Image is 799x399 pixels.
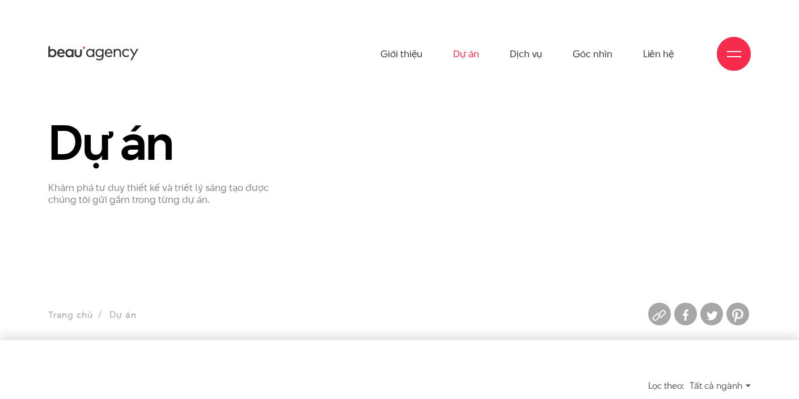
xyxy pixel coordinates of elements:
div: Lọc theo: [648,376,684,396]
a: Dịch vụ [510,23,542,85]
div: Tất cả ngành [690,376,751,396]
a: Liên hệ [643,23,674,85]
a: Dự án [453,23,479,85]
p: Khám phá tư duy thiết kế và triết lý sáng tạo được chúng tôi gửi gắm trong từng dự án. [48,182,271,206]
a: Giới thiệu [381,23,422,85]
a: Trang chủ [48,308,92,321]
a: Góc nhìn [573,23,612,85]
h1: Dự án [48,116,271,168]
